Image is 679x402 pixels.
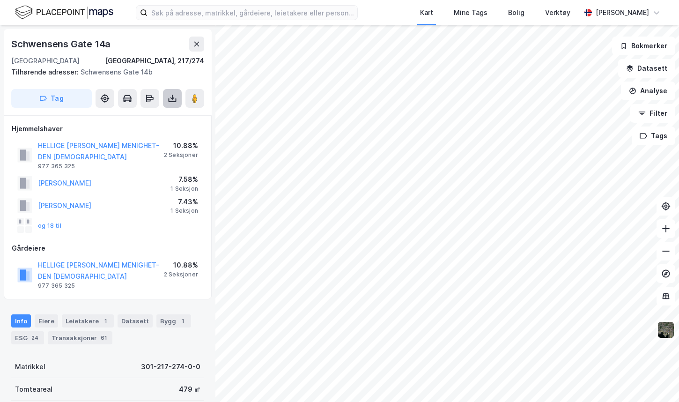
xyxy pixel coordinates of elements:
[11,331,44,344] div: ESG
[179,384,200,395] div: 479 ㎡
[11,55,80,67] div: [GEOGRAPHIC_DATA]
[170,196,198,208] div: 7.43%
[48,331,112,344] div: Transaksjoner
[99,333,109,342] div: 61
[105,55,204,67] div: [GEOGRAPHIC_DATA], 217/274
[62,314,114,328] div: Leietakere
[545,7,570,18] div: Verktøy
[170,185,198,193] div: 1 Seksjon
[164,260,198,271] div: 10.88%
[632,127,675,145] button: Tags
[618,59,675,78] button: Datasett
[657,321,675,339] img: 9k=
[170,207,198,215] div: 1 Seksjon
[35,314,58,328] div: Eiere
[630,104,675,123] button: Filter
[164,271,198,278] div: 2 Seksjoner
[454,7,487,18] div: Mine Tags
[621,82,675,100] button: Analyse
[164,140,198,151] div: 10.88%
[156,314,191,328] div: Bygg
[15,384,52,395] div: Tomteareal
[101,316,110,326] div: 1
[12,243,204,254] div: Gårdeiere
[164,151,198,159] div: 2 Seksjoner
[11,89,92,108] button: Tag
[148,6,357,20] input: Søk på adresse, matrikkel, gårdeiere, leietakere eller personer
[420,7,433,18] div: Kart
[15,4,113,21] img: logo.f888ab2527a4732fd821a326f86c7f29.svg
[170,174,198,185] div: 7.58%
[11,68,81,76] span: Tilhørende adresser:
[632,357,679,402] iframe: Chat Widget
[508,7,524,18] div: Bolig
[12,123,204,134] div: Hjemmelshaver
[118,314,153,328] div: Datasett
[178,316,187,326] div: 1
[11,37,112,52] div: Schwensens Gate 14a
[11,314,31,328] div: Info
[38,282,75,290] div: 977 365 325
[15,361,45,372] div: Matrikkel
[596,7,649,18] div: [PERSON_NAME]
[612,37,675,55] button: Bokmerker
[30,333,40,342] div: 24
[11,67,197,78] div: Schwensens Gate 14b
[141,361,200,372] div: 301-217-274-0-0
[38,163,75,170] div: 977 365 325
